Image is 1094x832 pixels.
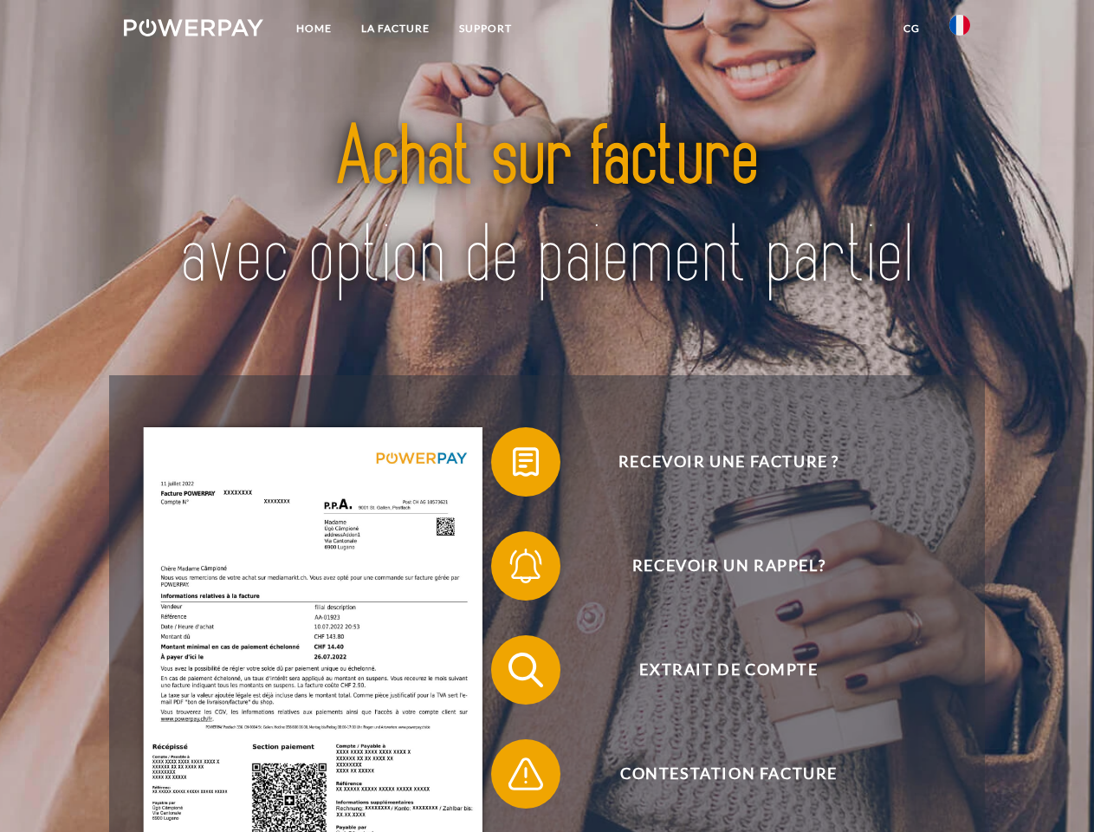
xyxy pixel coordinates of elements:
[282,13,346,44] a: Home
[165,83,929,332] img: title-powerpay_fr.svg
[504,752,547,796] img: qb_warning.svg
[346,13,444,44] a: LA FACTURE
[504,440,547,484] img: qb_bill.svg
[889,13,935,44] a: CG
[491,635,942,705] button: Extrait de compte
[504,648,547,692] img: qb_search.svg
[516,739,941,809] span: Contestation Facture
[516,635,941,705] span: Extrait de compte
[491,427,942,497] button: Recevoir une facture ?
[516,427,941,497] span: Recevoir une facture ?
[444,13,527,44] a: Support
[949,15,970,36] img: fr
[491,531,942,601] button: Recevoir un rappel?
[516,531,941,601] span: Recevoir un rappel?
[491,739,942,809] button: Contestation Facture
[504,544,547,588] img: qb_bell.svg
[124,19,263,36] img: logo-powerpay-white.svg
